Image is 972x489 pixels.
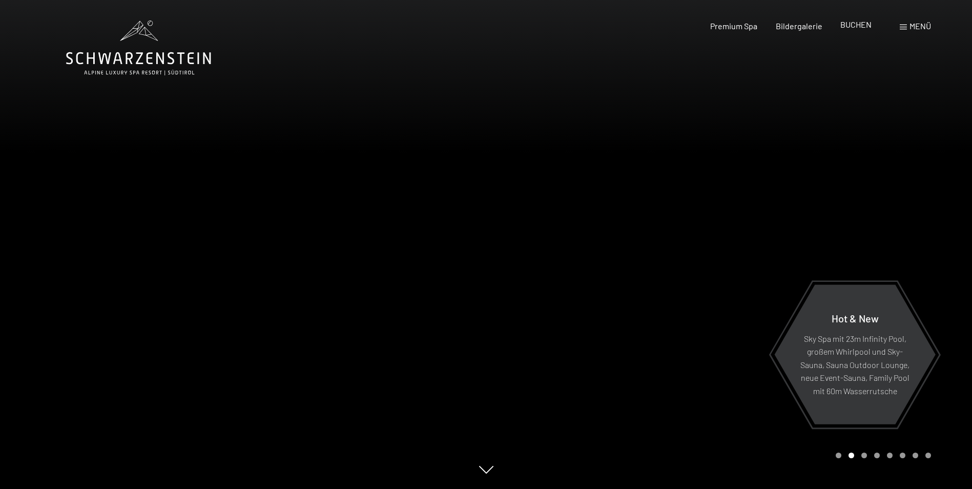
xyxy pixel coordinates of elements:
div: Carousel Page 2 (Current Slide) [849,453,854,458]
a: Hot & New Sky Spa mit 23m Infinity Pool, großem Whirlpool und Sky-Sauna, Sauna Outdoor Lounge, ne... [774,284,936,425]
p: Sky Spa mit 23m Infinity Pool, großem Whirlpool und Sky-Sauna, Sauna Outdoor Lounge, neue Event-S... [799,332,911,397]
div: Carousel Page 1 [836,453,841,458]
div: Carousel Page 6 [900,453,905,458]
div: Carousel Page 7 [913,453,918,458]
a: Premium Spa [710,21,757,31]
a: BUCHEN [840,19,872,29]
a: Bildergalerie [776,21,822,31]
div: Carousel Pagination [832,453,931,458]
div: Carousel Page 8 [925,453,931,458]
div: Carousel Page 3 [861,453,867,458]
span: Menü [909,21,931,31]
div: Carousel Page 5 [887,453,893,458]
div: Carousel Page 4 [874,453,880,458]
span: Hot & New [832,312,879,324]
